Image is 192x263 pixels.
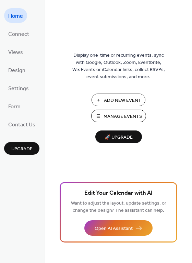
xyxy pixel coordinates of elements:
[4,26,33,41] a: Connect
[8,29,29,40] span: Connect
[95,130,142,143] button: 🚀 Upgrade
[95,225,133,232] span: Open AI Assistant
[4,44,27,59] a: Views
[84,220,153,236] button: Open AI Assistant
[92,94,145,106] button: Add New Event
[99,133,138,142] span: 🚀 Upgrade
[72,52,165,81] span: Display one-time or recurring events, sync with Google, Outlook, Zoom, Eventbrite, Wix Events or ...
[84,189,153,198] span: Edit Your Calendar with AI
[11,146,33,153] span: Upgrade
[8,120,35,130] span: Contact Us
[8,83,29,94] span: Settings
[104,113,142,120] span: Manage Events
[8,101,21,112] span: Form
[8,11,23,22] span: Home
[8,65,25,76] span: Design
[71,199,166,215] span: Want to adjust the layout, update settings, or change the design? The assistant can help.
[4,63,29,77] a: Design
[4,117,39,131] a: Contact Us
[4,142,39,155] button: Upgrade
[4,81,33,95] a: Settings
[91,110,146,122] button: Manage Events
[8,47,23,58] span: Views
[104,97,141,104] span: Add New Event
[4,8,27,23] a: Home
[4,99,25,113] a: Form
